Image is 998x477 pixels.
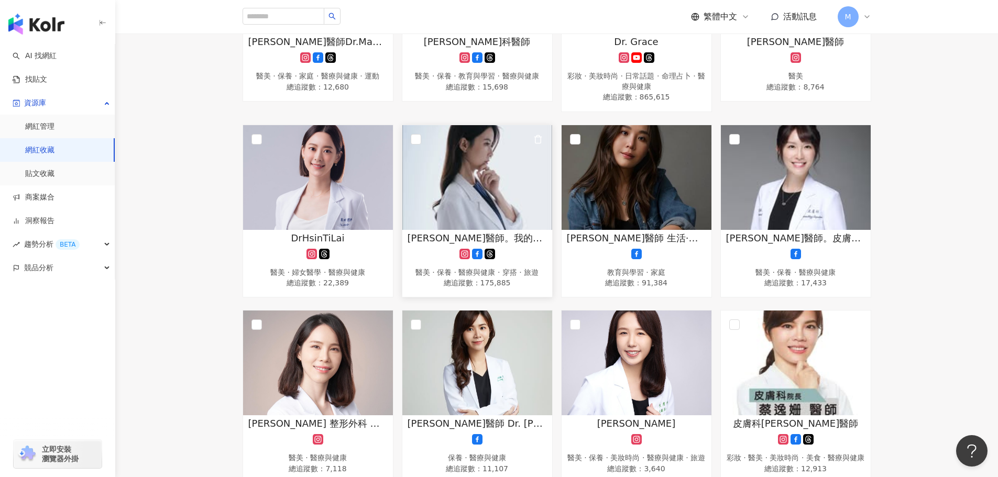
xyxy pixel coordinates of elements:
div: 醫美 · 保養 · 教育與學習 · 醫療與健康 [408,71,547,82]
span: [PERSON_NAME]醫師。皮膚科的生活內涵。 [726,231,865,245]
span: search [328,13,336,20]
span: 總追蹤數 ： 12,913 [726,463,865,474]
span: 資源庫 [24,91,46,115]
a: searchAI 找網紅 [13,51,57,61]
span: 總追蹤數 ： 91,384 [567,278,706,288]
span: 皮膚科[PERSON_NAME]醫師 [733,417,859,430]
a: chrome extension立即安裝 瀏覽器外掛 [14,440,102,468]
a: 網紅管理 [25,121,54,132]
div: BETA [56,239,80,250]
img: logo [8,14,64,35]
div: 醫美 · 醫療與健康 [248,453,388,463]
div: 醫美 · 婦女醫學 · 醫療與健康 [248,268,388,278]
a: 貼文收藏 [25,169,54,179]
span: 總追蹤數 ： 22,389 [248,278,388,288]
div: 醫美 · 保養 · 美妝時尚 · 醫療與健康 · 旅遊 [567,453,706,463]
div: 醫美 · 保養 · 醫療與健康 [726,268,865,278]
div: 醫美 · 保養 · 醫療與健康 · 穿搭 · 旅遊 [408,268,547,278]
span: [PERSON_NAME]醫師 生活·美學手札 [567,231,706,245]
span: 趨勢分析 [24,232,80,256]
span: rise [13,241,20,248]
span: DrHsinTiLai [291,231,344,245]
div: 保養 · 醫療與健康 [408,453,547,463]
div: 教育與學習 · 家庭 [567,268,706,278]
span: 立即安裝 瀏覽器外掛 [42,445,79,463]
span: 總追蹤數 ： 11,107 [408,463,547,474]
a: 洞察報告 [13,216,54,226]
a: 網紅收藏 [25,145,54,156]
img: chrome extension [17,446,37,462]
img: KOL Avatar [721,125,871,230]
div: 醫美 · 保養 · 家庭 · 醫療與健康 · 運動 [248,71,388,82]
img: KOL Avatar [402,125,552,230]
span: 總追蹤數 ： 17,433 [726,278,865,288]
span: 總追蹤數 ： 175,885 [408,278,547,288]
img: KOL Avatar [562,310,711,415]
span: 總追蹤數 ： 15,698 [408,82,547,92]
div: 醫美 [726,71,865,82]
span: 競品分析 [24,256,53,280]
span: 總追蹤數 ： 7,118 [248,463,388,474]
span: 總追蹤數 ： 8,764 [726,82,865,92]
img: KOL Avatar [243,125,393,230]
span: 繁體中文 [704,11,737,23]
span: [PERSON_NAME]科醫師 [424,35,531,48]
div: 彩妝 · 醫美 · 美妝時尚 · 美食 · 醫療與健康 [726,453,865,463]
img: KOL Avatar [721,310,871,415]
div: 彩妝 · 美妝時尚 · 日常話題 · 命理占卜 · 醫療與健康 [567,71,706,92]
img: KOL Avatar [562,125,711,230]
a: 找貼文 [13,74,47,85]
span: [PERSON_NAME]醫師。我的丸美誌。 [408,231,547,245]
span: [PERSON_NAME]醫師 Dr. [PERSON_NAME]｜溫度。皮膚專科 [408,417,547,430]
iframe: Help Scout Beacon - Open [956,435,988,467]
span: Dr. Grace [614,35,658,48]
img: KOL Avatar [243,310,393,415]
span: [PERSON_NAME]醫師Dr.MandyLin [248,35,388,48]
span: 活動訊息 [783,12,817,21]
span: [PERSON_NAME] 整形外科 醫師 [248,417,388,430]
span: [PERSON_NAME]醫師 [747,35,845,48]
span: 總追蹤數 ： 3,640 [567,463,706,474]
span: [PERSON_NAME] [597,417,676,430]
a: 商案媒合 [13,192,54,203]
span: 總追蹤數 ： 865,615 [567,92,706,102]
img: KOL Avatar [402,310,552,415]
span: 總追蹤數 ： 12,680 [248,82,388,92]
span: M [845,11,851,23]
